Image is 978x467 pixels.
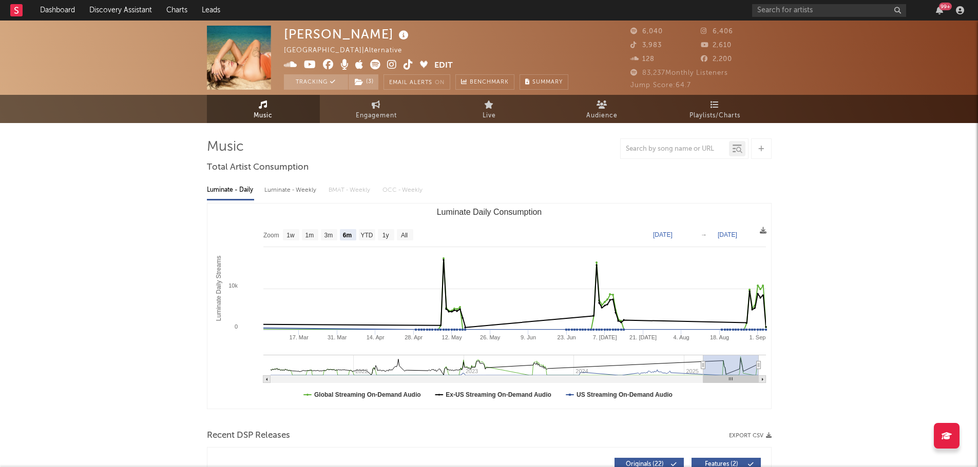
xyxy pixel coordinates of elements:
button: Edit [434,59,453,72]
button: Summary [520,74,568,90]
text: 1y [382,232,389,239]
span: Jump Score: 64.7 [630,82,691,89]
button: Email AlertsOn [383,74,450,90]
text: 3m [324,232,333,239]
a: Engagement [320,95,433,123]
button: Export CSV [729,433,772,439]
text: 21. [DATE] [629,334,657,340]
text: → [701,231,707,238]
text: Ex-US Streaming On-Demand Audio [446,391,551,398]
div: [GEOGRAPHIC_DATA] | Alternative [284,45,414,57]
text: US Streaming On-Demand Audio [577,391,673,398]
div: Luminate - Daily [207,181,254,199]
text: Global Streaming On-Demand Audio [314,391,421,398]
text: Luminate Daily Consumption [436,208,542,216]
a: Music [207,95,320,123]
span: 128 [630,56,655,63]
text: 6m [342,232,351,239]
span: Benchmark [470,76,509,89]
text: Luminate Daily Streams [215,256,222,321]
text: 26. May [480,334,501,340]
span: 2,610 [701,42,732,49]
span: 2,200 [701,56,732,63]
span: 6,040 [630,28,663,35]
span: 83,237 Monthly Listeners [630,70,728,76]
div: [PERSON_NAME] [284,26,411,43]
text: 12. May [442,334,462,340]
text: 7. [DATE] [592,334,617,340]
text: 4. Aug [673,334,689,340]
text: [DATE] [653,231,673,238]
div: Luminate - Weekly [264,181,318,199]
span: ( 3 ) [348,74,379,90]
div: 99 + [939,3,952,10]
text: All [400,232,407,239]
span: 3,983 [630,42,662,49]
text: 9. Jun [521,334,536,340]
span: Audience [586,110,618,122]
text: 1w [286,232,295,239]
span: Recent DSP Releases [207,430,290,442]
button: (3) [349,74,378,90]
span: Music [254,110,273,122]
em: On [435,80,445,86]
text: 28. Apr [405,334,423,340]
text: 23. Jun [557,334,576,340]
a: Live [433,95,546,123]
span: Engagement [356,110,397,122]
svg: Luminate Daily Consumption [207,204,771,409]
a: Audience [546,95,659,123]
text: 18. Aug [709,334,728,340]
text: 17. Mar [289,334,309,340]
span: Playlists/Charts [689,110,740,122]
text: [DATE] [718,231,737,238]
button: Tracking [284,74,348,90]
text: 1m [305,232,314,239]
text: YTD [360,232,373,239]
text: 0 [234,323,237,330]
input: Search for artists [752,4,906,17]
text: 31. Mar [328,334,347,340]
button: 99+ [936,6,943,14]
span: Total Artist Consumption [207,161,309,174]
text: 10k [228,282,238,289]
a: Benchmark [455,74,514,90]
text: Zoom [263,232,279,239]
span: 6,406 [701,28,733,35]
span: Live [483,110,496,122]
span: Summary [532,79,563,85]
a: Playlists/Charts [659,95,772,123]
text: 1. Sep [749,334,765,340]
input: Search by song name or URL [621,145,729,153]
text: 14. Apr [366,334,384,340]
